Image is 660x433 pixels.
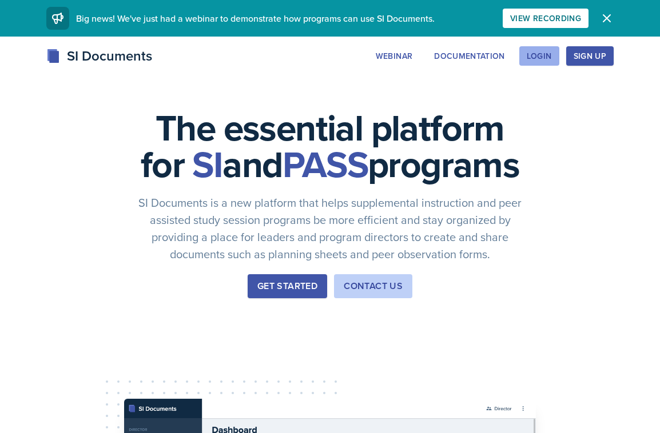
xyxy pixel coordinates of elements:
div: Webinar [376,51,412,61]
div: Contact Us [344,279,403,293]
div: Sign Up [574,51,606,61]
button: Contact Us [334,274,412,298]
button: Get Started [248,274,327,298]
div: Get Started [257,279,317,293]
button: View Recording [503,9,589,28]
button: Login [519,46,559,66]
div: SI Documents [46,46,152,66]
button: Documentation [427,46,512,66]
span: Big news! We've just had a webinar to demonstrate how programs can use SI Documents. [76,12,435,25]
button: Sign Up [566,46,614,66]
button: Webinar [368,46,420,66]
div: Documentation [434,51,505,61]
div: Login [527,51,552,61]
div: View Recording [510,14,581,23]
